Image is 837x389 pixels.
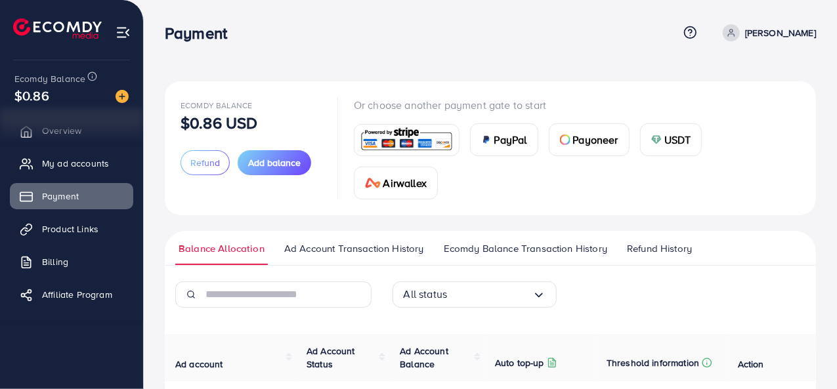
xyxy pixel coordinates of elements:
span: Product Links [42,222,98,235]
a: cardPayPal [470,123,538,156]
div: Search for option [393,281,557,308]
img: card [358,126,455,154]
span: Ad Account Transaction History [284,241,424,256]
span: USDT [664,132,691,148]
a: Affiliate Program [10,281,133,308]
img: card [481,134,492,145]
button: Add balance [238,150,311,175]
iframe: Chat [781,330,827,379]
span: Ad Account Status [307,344,355,371]
span: Ad Account Balance [400,344,448,371]
a: card [354,124,460,156]
span: Ecomdy Balance Transaction History [444,241,607,256]
a: [PERSON_NAME] [718,24,816,41]
span: Airwallex [383,175,427,191]
a: Product Links [10,216,133,242]
span: Action [738,358,764,371]
span: Ad account [175,358,223,371]
span: Refund [190,156,220,169]
img: card [365,178,381,188]
a: cardUSDT [640,123,702,156]
span: Billing [42,255,68,268]
h3: Payment [165,24,238,43]
span: Affiliate Program [42,288,112,301]
a: cardAirwallex [354,167,438,199]
span: Ecomdy Balance [181,100,252,111]
span: Balance Allocation [179,241,265,256]
img: card [651,134,662,145]
span: Add balance [248,156,301,169]
img: logo [13,18,102,39]
button: Refund [181,150,230,175]
span: Refund History [627,241,692,256]
p: Auto top-up [495,355,544,371]
a: Overview [10,117,133,144]
span: Ecomdy Balance [14,72,85,85]
a: Billing [10,249,133,275]
p: Or choose another payment gate to start [354,97,800,113]
img: menu [116,25,131,40]
span: Payoneer [573,132,618,148]
img: card [560,134,570,145]
p: $0.86 USD [181,115,257,131]
span: Payment [42,190,79,203]
p: Threshold information [607,355,699,371]
a: My ad accounts [10,150,133,176]
img: image [116,90,129,103]
span: Overview [42,124,81,137]
p: [PERSON_NAME] [745,25,816,41]
span: All status [404,284,448,304]
span: PayPal [494,132,527,148]
span: $0.86 [14,86,49,105]
a: Payment [10,183,133,209]
a: cardPayoneer [549,123,630,156]
input: Search for option [447,284,532,304]
span: My ad accounts [42,157,109,170]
